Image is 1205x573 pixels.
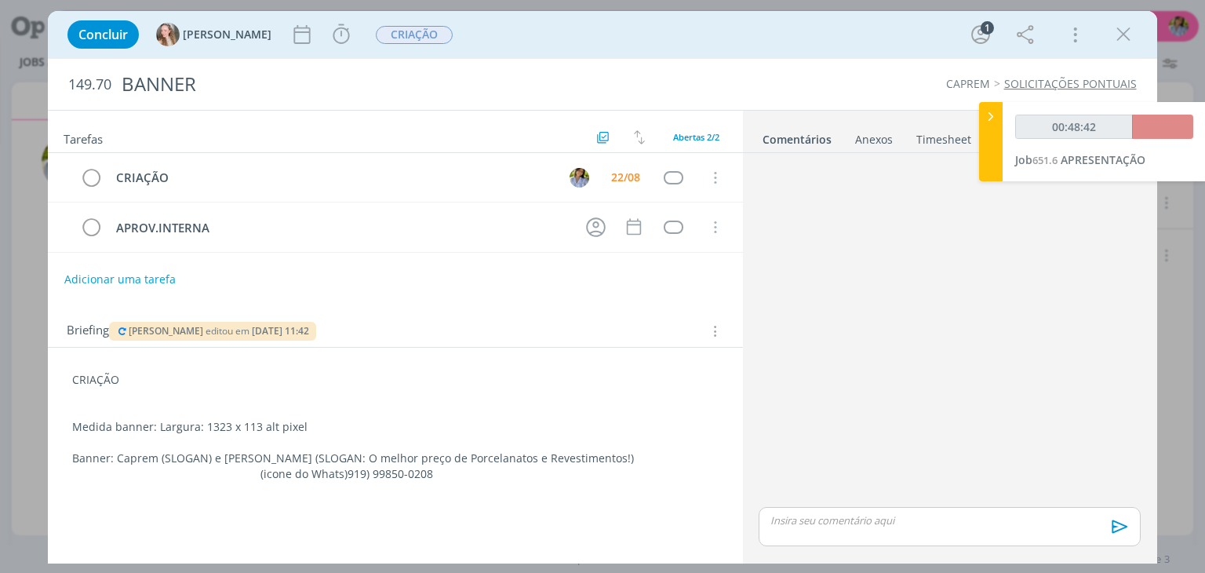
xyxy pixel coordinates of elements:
button: Adicionar uma tarefa [64,265,177,294]
span: Briefing [67,321,109,341]
div: dialog [48,11,1156,564]
button: [PERSON_NAME] editou em [DATE] 11:42 [115,326,310,337]
span: 149.70 [68,76,111,93]
span: CRIAÇÃO [376,26,453,44]
a: CAPREM [946,76,990,91]
p: Banner: Caprem (SLOGAN) e [PERSON_NAME] (SLOGAN: O melhor preço de Porcelanatos e Revestimentos!) [72,451,718,466]
span: Medida banner: Largura: 1323 x 113 alt pixel [72,419,308,434]
span: [PERSON_NAME] [183,29,271,40]
button: G[PERSON_NAME] [156,23,271,46]
button: 1 [968,22,993,47]
img: A [570,168,589,188]
div: Anexos [855,132,893,148]
span: APRESENTAÇÃO [1061,152,1145,167]
span: 651.6 [1032,153,1058,167]
button: Concluir [67,20,139,49]
p: 919) 99850-0208 [72,466,718,482]
div: 22/08 [611,172,640,183]
span: Abertas 2/2 [673,131,719,143]
p: CRIAÇÃO [72,372,718,388]
img: G [156,23,180,46]
span: [DATE] 11:42 [252,324,309,338]
span: (icone do Whats) [260,466,348,481]
a: SOLICITAÇÕES PONTUAIS [1004,76,1137,91]
img: arrow-down-up.svg [634,130,645,144]
div: APROV.INTERNA [109,218,571,238]
button: A [568,166,592,189]
a: Comentários [762,125,832,148]
span: editou em [206,324,249,338]
button: CRIAÇÃO [375,25,453,45]
a: Timesheet [916,125,972,148]
span: Concluir [78,28,128,41]
div: 1 [981,21,994,35]
div: CRIAÇÃO [109,168,555,188]
a: Job651.6APRESENTAÇÃO [1015,152,1145,167]
div: BANNER [115,65,685,104]
span: [PERSON_NAME] [129,324,203,338]
span: Tarefas [64,128,103,147]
